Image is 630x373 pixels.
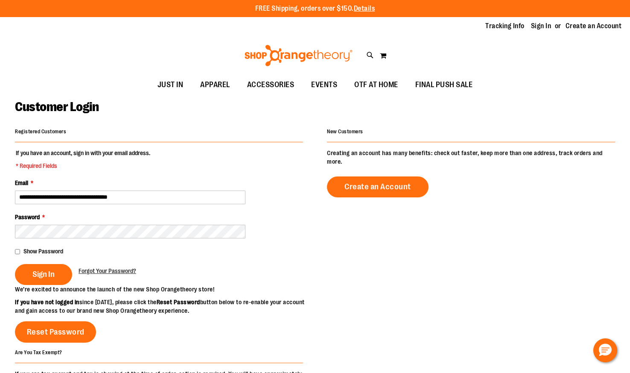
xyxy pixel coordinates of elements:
[239,75,303,95] a: ACCESSORIES
[15,349,62,355] strong: Are You Tax Exempt?
[407,75,481,95] a: FINAL PUSH SALE
[354,75,398,94] span: OTF AT HOME
[243,45,354,66] img: Shop Orangetheory
[15,299,79,305] strong: If you have not logged in
[15,149,151,170] legend: If you have an account, sign in with your email address.
[192,75,239,95] a: APPAREL
[15,285,315,294] p: We’re excited to announce the launch of the new Shop Orangetheory store!
[15,321,96,343] a: Reset Password
[415,75,473,94] span: FINAL PUSH SALE
[354,5,375,12] a: Details
[15,264,72,285] button: Sign In
[327,176,429,197] a: Create an Account
[23,248,63,255] span: Show Password
[157,299,200,305] strong: Reset Password
[15,298,315,315] p: since [DATE], please click the button below to re-enable your account and gain access to our bran...
[15,179,28,186] span: Email
[247,75,295,94] span: ACCESSORIES
[531,21,551,31] a: Sign In
[327,129,363,135] strong: New Customers
[16,162,150,170] span: * Required Fields
[593,338,617,362] button: Hello, have a question? Let’s chat.
[311,75,337,94] span: EVENTS
[15,100,99,114] span: Customer Login
[566,21,622,31] a: Create an Account
[344,182,411,191] span: Create an Account
[149,75,192,95] a: JUST IN
[157,75,184,94] span: JUST IN
[32,270,55,279] span: Sign In
[79,267,136,274] span: Forgot Your Password?
[27,327,85,337] span: Reset Password
[200,75,230,94] span: APPAREL
[255,4,375,14] p: FREE Shipping, orders over $150.
[15,129,66,135] strong: Registered Customers
[303,75,346,95] a: EVENTS
[15,214,40,220] span: Password
[79,267,136,275] a: Forgot Your Password?
[346,75,407,95] a: OTF AT HOME
[485,21,525,31] a: Tracking Info
[327,149,615,166] p: Creating an account has many benefits: check out faster, keep more than one address, track orders...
